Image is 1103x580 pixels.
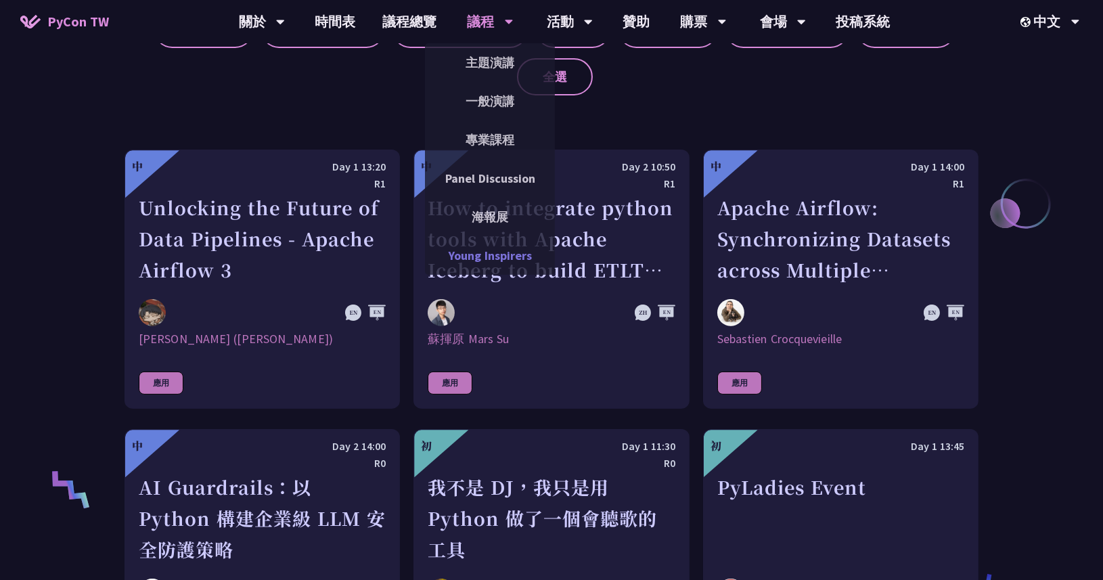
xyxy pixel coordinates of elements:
[7,5,122,39] a: PyCon TW
[717,331,964,347] div: Sebastien Crocquevieille
[717,299,744,326] img: Sebastien Crocquevieille
[717,372,762,395] div: 應用
[139,331,386,347] div: [PERSON_NAME] ([PERSON_NAME])
[139,455,386,472] div: R0
[717,472,964,565] div: PyLadies Event
[47,12,109,32] span: PyCon TW
[139,299,166,326] img: 李唯 (Wei Lee)
[717,175,964,192] div: R1
[703,150,978,409] a: 中 Day 1 14:00 R1 Apache Airflow: Synchronizing Datasets across Multiple instances Sebastien Crocq...
[717,192,964,286] div: Apache Airflow: Synchronizing Datasets across Multiple instances
[428,472,675,565] div: 我不是 DJ，我只是用 Python 做了一個會聽歌的工具
[717,158,964,175] div: Day 1 14:00
[413,150,689,409] a: 中 Day 2 10:50 R1 How to integrate python tools with Apache Iceberg to build ETLT pipeline on Shif...
[125,150,400,409] a: 中 Day 1 13:20 R1 Unlocking the Future of Data Pipelines - Apache Airflow 3 李唯 (Wei Lee) [PERSON_N...
[425,124,555,156] a: 專業課程
[428,438,675,455] div: Day 1 11:30
[421,158,432,175] div: 中
[428,455,675,472] div: R0
[20,15,41,28] img: Home icon of PyCon TW 2025
[139,438,386,455] div: Day 2 14:00
[711,158,721,175] div: 中
[132,158,143,175] div: 中
[717,438,964,455] div: Day 1 13:45
[425,162,555,194] a: Panel Discussion
[711,438,721,454] div: 初
[1020,17,1034,27] img: Locale Icon
[421,438,432,454] div: 初
[139,158,386,175] div: Day 1 13:20
[425,47,555,79] a: 主題演講
[428,331,675,347] div: 蘇揮原 Mars Su
[139,372,183,395] div: 應用
[428,299,455,326] img: 蘇揮原 Mars Su
[139,192,386,286] div: Unlocking the Future of Data Pipelines - Apache Airflow 3
[132,438,143,454] div: 中
[425,240,555,271] a: Young Inspirers
[425,85,555,117] a: 一般演講
[425,201,555,233] a: 海報展
[139,472,386,565] div: AI Guardrails：以 Python 構建企業級 LLM 安全防護策略
[139,175,386,192] div: R1
[428,372,472,395] div: 應用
